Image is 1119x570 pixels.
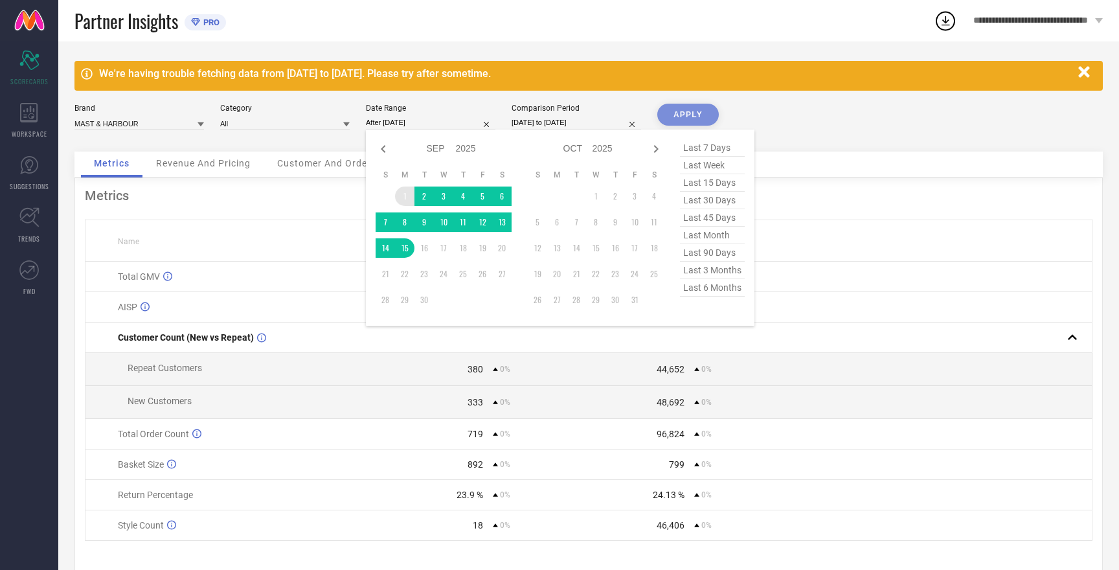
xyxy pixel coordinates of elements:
[644,170,664,180] th: Saturday
[277,158,376,168] span: Customer And Orders
[434,212,453,232] td: Wed Sep 10 2025
[500,460,510,469] span: 0%
[118,271,160,282] span: Total GMV
[220,104,350,113] div: Category
[605,238,625,258] td: Thu Oct 16 2025
[473,238,492,258] td: Fri Sep 19 2025
[500,398,510,407] span: 0%
[701,521,712,530] span: 0%
[118,459,164,470] span: Basket Size
[657,520,684,530] div: 46,406
[453,187,473,206] td: Thu Sep 04 2025
[701,490,712,499] span: 0%
[473,170,492,180] th: Friday
[414,290,434,310] td: Tue Sep 30 2025
[625,290,644,310] td: Fri Oct 31 2025
[567,264,586,284] td: Tue Oct 21 2025
[395,212,414,232] td: Mon Sep 08 2025
[453,264,473,284] td: Thu Sep 25 2025
[12,129,47,139] span: WORKSPACE
[99,67,1072,80] div: We're having trouble fetching data from [DATE] to [DATE]. Please try after sometime.
[648,141,664,157] div: Next month
[376,238,395,258] td: Sun Sep 14 2025
[434,187,453,206] td: Wed Sep 03 2025
[395,290,414,310] td: Mon Sep 29 2025
[453,238,473,258] td: Thu Sep 18 2025
[701,365,712,374] span: 0%
[625,264,644,284] td: Fri Oct 24 2025
[434,170,453,180] th: Wednesday
[528,212,547,232] td: Sun Oct 05 2025
[528,238,547,258] td: Sun Oct 12 2025
[18,234,40,244] span: TRENDS
[414,238,434,258] td: Tue Sep 16 2025
[680,157,745,174] span: last week
[376,170,395,180] th: Sunday
[414,170,434,180] th: Tuesday
[680,262,745,279] span: last 3 months
[680,174,745,192] span: last 15 days
[366,116,495,130] input: Select date range
[74,104,204,113] div: Brand
[605,170,625,180] th: Thursday
[586,264,605,284] td: Wed Oct 22 2025
[680,209,745,227] span: last 45 days
[473,264,492,284] td: Fri Sep 26 2025
[473,187,492,206] td: Fri Sep 05 2025
[395,187,414,206] td: Mon Sep 01 2025
[453,212,473,232] td: Thu Sep 11 2025
[605,187,625,206] td: Thu Oct 02 2025
[457,490,483,500] div: 23.9 %
[468,459,483,470] div: 892
[680,139,745,157] span: last 7 days
[528,170,547,180] th: Sunday
[492,187,512,206] td: Sat Sep 06 2025
[586,290,605,310] td: Wed Oct 29 2025
[934,9,957,32] div: Open download list
[547,170,567,180] th: Monday
[492,264,512,284] td: Sat Sep 27 2025
[10,181,49,191] span: SUGGESTIONS
[701,460,712,469] span: 0%
[680,279,745,297] span: last 6 months
[586,187,605,206] td: Wed Oct 01 2025
[567,238,586,258] td: Tue Oct 14 2025
[376,141,391,157] div: Previous month
[118,302,137,312] span: AISP
[492,170,512,180] th: Saturday
[366,104,495,113] div: Date Range
[85,188,1092,203] div: Metrics
[701,429,712,439] span: 0%
[74,8,178,34] span: Partner Insights
[644,187,664,206] td: Sat Oct 04 2025
[200,17,220,27] span: PRO
[414,212,434,232] td: Tue Sep 09 2025
[500,365,510,374] span: 0%
[680,244,745,262] span: last 90 days
[644,238,664,258] td: Sat Oct 18 2025
[625,170,644,180] th: Friday
[414,264,434,284] td: Tue Sep 23 2025
[653,490,684,500] div: 24.13 %
[94,158,130,168] span: Metrics
[528,264,547,284] td: Sun Oct 19 2025
[414,187,434,206] td: Tue Sep 02 2025
[473,212,492,232] td: Fri Sep 12 2025
[567,290,586,310] td: Tue Oct 28 2025
[605,212,625,232] td: Thu Oct 09 2025
[500,521,510,530] span: 0%
[118,490,193,500] span: Return Percentage
[657,429,684,439] div: 96,824
[118,332,254,343] span: Customer Count (New vs Repeat)
[434,264,453,284] td: Wed Sep 24 2025
[586,170,605,180] th: Wednesday
[434,238,453,258] td: Wed Sep 17 2025
[395,264,414,284] td: Mon Sep 22 2025
[567,212,586,232] td: Tue Oct 07 2025
[605,264,625,284] td: Thu Oct 23 2025
[376,290,395,310] td: Sun Sep 28 2025
[701,398,712,407] span: 0%
[118,237,139,246] span: Name
[512,116,641,130] input: Select comparison period
[547,264,567,284] td: Mon Oct 20 2025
